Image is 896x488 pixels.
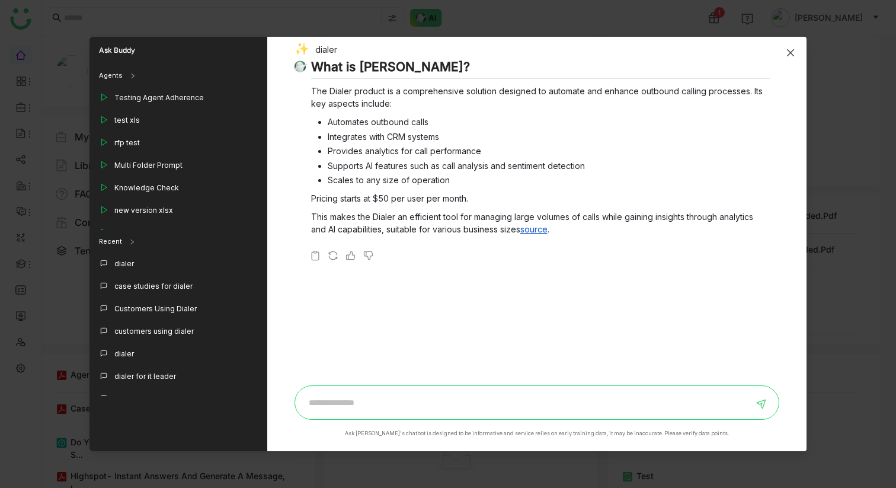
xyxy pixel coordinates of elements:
div: Agents [99,71,123,81]
div: Recent [99,237,122,247]
img: callout.svg [99,259,108,268]
div: test xls [114,115,140,126]
p: Pricing starts at $50 per user per month. [311,192,770,205]
img: play_outline.svg [99,115,108,125]
img: play_outline.svg [99,205,108,215]
li: Provides analytics for call performance [328,145,770,157]
p: This makes the Dialer an efficient tool for managing large volumes of calls while gaining insight... [311,210,770,235]
img: play_outline.svg [99,183,108,192]
img: copy-askbuddy.svg [309,250,321,261]
img: callout.svg [99,394,108,403]
div: customers using dialer [114,326,194,337]
img: callout.svg [99,371,108,381]
li: Automates outbound calls [328,116,770,128]
div: case study [114,394,153,404]
div: Ask [PERSON_NAME]'s chatbot is designed to be informative and service relies on early training da... [345,429,729,438]
div: case studies for dialer [114,281,193,292]
div: Knowledge Check [114,183,179,193]
img: thumbs-down.svg [363,250,375,261]
li: Scales to any size of operation [328,174,770,186]
div: dialer [114,259,134,269]
div: Multi Folder Prompt [114,160,183,171]
img: callout.svg [99,326,108,336]
img: callout.svg [99,281,108,291]
div: Customers Only [114,228,171,238]
li: Supports AI features such as call analysis and sentiment detection [328,160,770,172]
div: Agents [89,64,267,88]
li: Integrates with CRM systems [328,130,770,143]
div: dialer [114,349,134,359]
div: rfp test [114,138,140,148]
img: callout.svg [99,304,108,313]
div: Recent [89,230,267,254]
img: play_outline.svg [99,93,108,102]
div: new version xlsx [114,205,173,216]
a: source [520,224,548,234]
img: thumbs-up.svg [345,250,357,261]
div: Ask Buddy [89,37,267,64]
div: dialer [295,43,770,59]
div: Testing Agent Adherence [114,93,204,103]
img: play_outline.svg [99,138,108,147]
img: regenerate-askbuddy.svg [327,250,339,261]
img: callout.svg [99,349,108,358]
h2: What is [PERSON_NAME]? [311,59,770,79]
p: The Dialer product is a comprehensive solution designed to automate and enhance outbound calling ... [311,85,770,110]
button: Close [775,37,807,69]
div: Customers Using Dialer [114,304,197,314]
img: play_outline.svg [99,228,108,237]
div: dialer for it leader [114,371,176,382]
img: play_outline.svg [99,160,108,170]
